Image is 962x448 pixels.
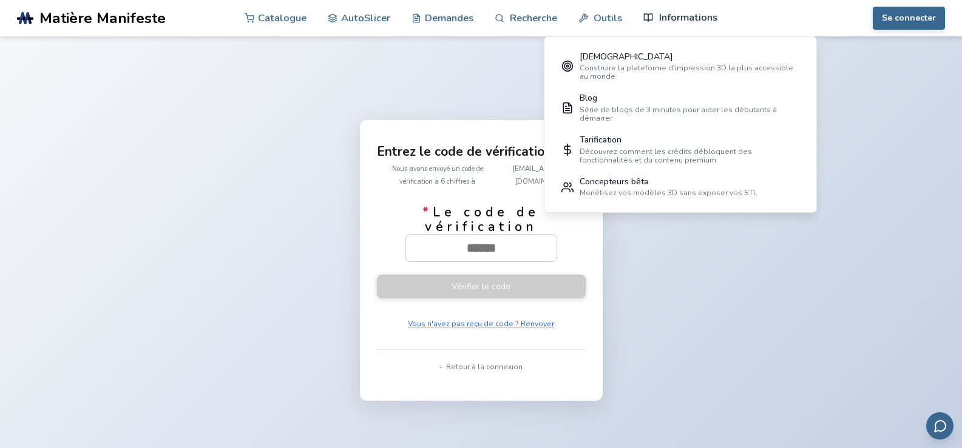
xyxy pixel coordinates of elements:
[408,319,554,329] font: Vous n'avez pas reçu de code ? Renvoyer
[553,129,808,171] a: TarificationDécouvrez comment les crédits débloquent des fonctionnalités et du contenu premium
[882,12,936,24] font: Se connecter
[377,275,586,298] button: Vérifier le code
[553,170,808,204] a: Concepteurs bêtaMonétisez vos modèles 3D sans exposer vos STL
[425,11,473,25] font: Demandes
[425,204,540,235] font: Le code de vérification
[513,164,574,186] font: [EMAIL_ADDRESS][DOMAIN_NAME]
[580,147,752,165] font: Découvrez comment les crédits débloquent des fonctionnalités et du contenu premium
[926,412,954,440] button: Envoyer des commentaires par e-mail
[580,105,777,123] font: Série de blogs de 3 minutes pour aider les débutants à démarrer
[406,235,557,261] input: *Le code de vérification
[510,11,557,25] font: Recherche
[580,134,622,145] font: Tarification
[580,51,673,62] font: [DEMOGRAPHIC_DATA]
[659,10,717,24] font: Informations
[580,176,648,187] font: Concepteurs bêta
[39,8,166,28] font: Matière Manifeste
[392,164,483,186] font: Nous avons envoyé un code de vérification à 6 chiffres à
[580,188,757,198] font: Monétisez vos modèles 3D sans exposer vos STL
[553,87,808,129] a: BlogSérie de blogs de 3 minutes pour aider les débutants à démarrer
[377,143,552,160] font: Entrez le code de vérification
[873,7,945,30] button: Se connecter
[341,11,390,25] font: AutoSlicer
[594,11,622,25] font: Outils
[404,315,558,332] button: Vous n'avez pas reçu de code ? Renvoyer
[553,45,808,87] a: [DEMOGRAPHIC_DATA]Construire la plateforme d'impression 3D la plus accessible au monde
[435,358,526,375] button: ← Retour à la connexion
[258,11,307,25] font: Catalogue
[580,92,597,104] font: Blog
[439,362,522,372] font: ← Retour à la connexion
[452,281,510,292] font: Vérifier le code
[580,63,793,81] font: Construire la plateforme d'impression 3D la plus accessible au monde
